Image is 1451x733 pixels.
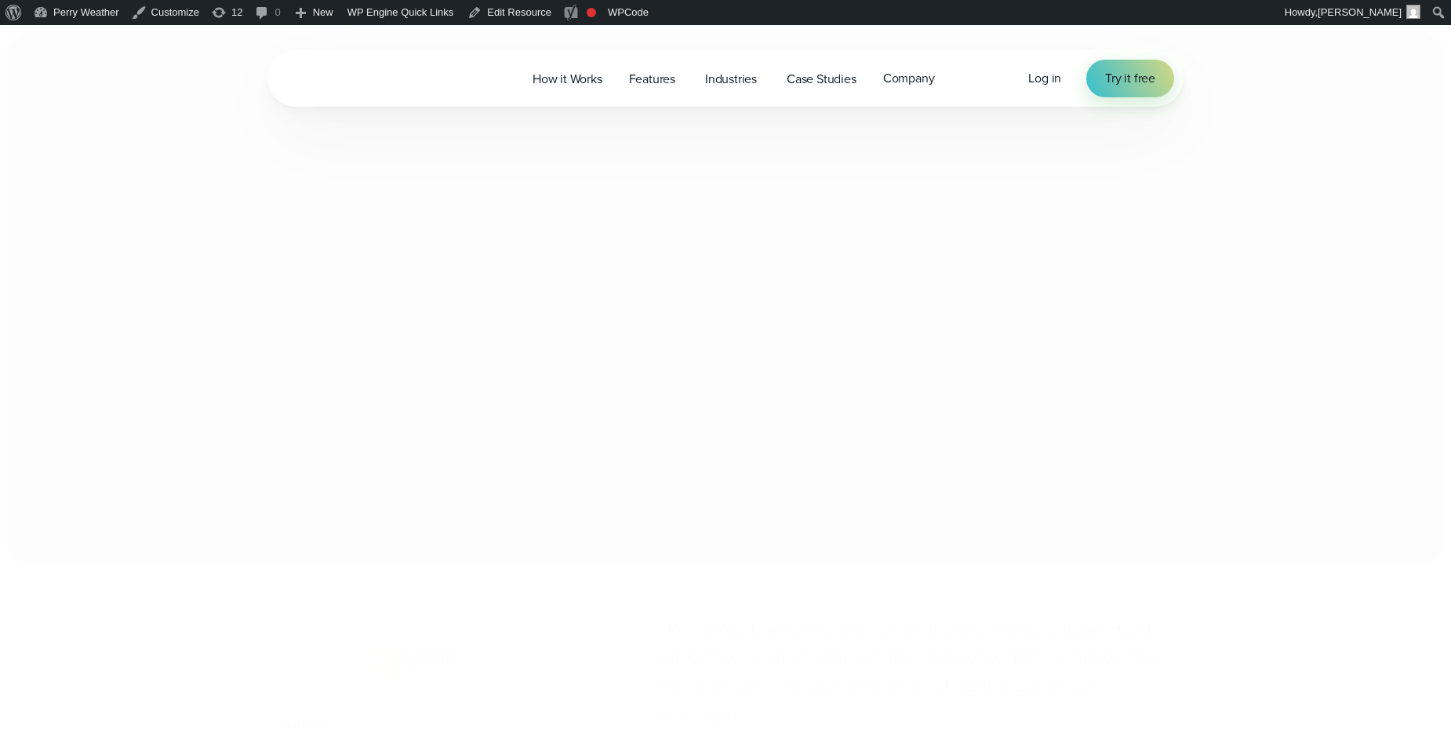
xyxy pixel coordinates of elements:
[1028,69,1061,88] a: Log in
[883,69,935,88] span: Company
[533,70,602,89] span: How it Works
[705,70,757,89] span: Industries
[519,63,616,95] a: How it Works
[1318,6,1402,18] span: [PERSON_NAME]
[1086,60,1174,97] a: Try it free
[1028,69,1061,87] span: Log in
[787,70,856,89] span: Case Studies
[587,8,596,17] div: Focus keyphrase not set
[1105,69,1155,88] span: Try it free
[629,70,675,89] span: Features
[773,63,870,95] a: Case Studies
